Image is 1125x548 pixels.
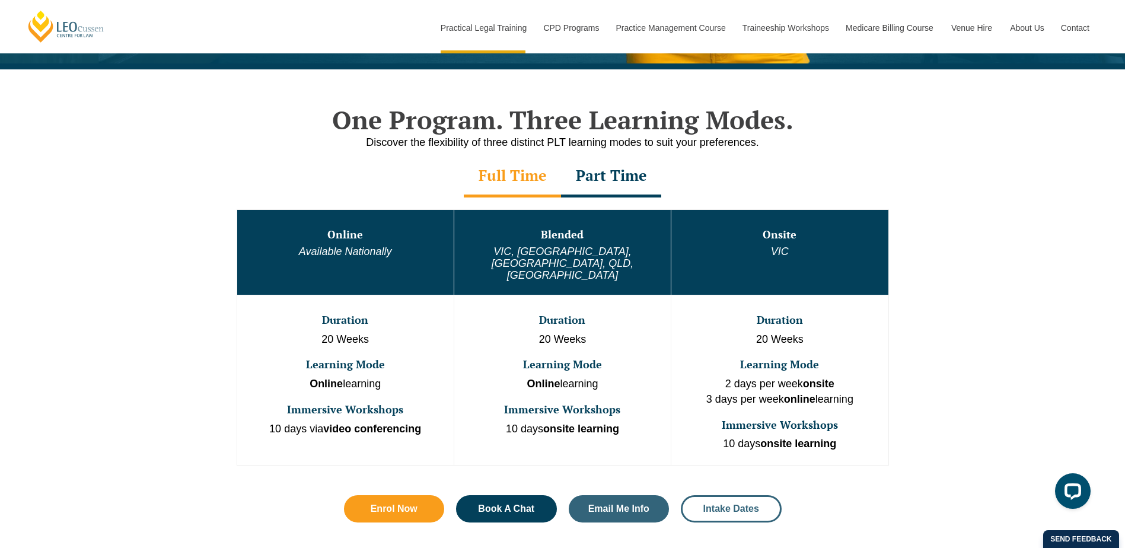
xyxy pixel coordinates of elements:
em: Available Nationally [299,246,392,257]
p: 10 days [673,437,887,452]
a: Intake Dates [681,495,782,522]
p: 10 days via [238,422,452,437]
p: 20 Weeks [673,332,887,348]
a: Venue Hire [942,2,1001,53]
h3: Immersive Workshops [455,404,670,416]
a: [PERSON_NAME] Centre for Law [27,9,106,43]
a: About Us [1001,2,1052,53]
a: Book A Chat [456,495,557,522]
h3: Immersive Workshops [673,419,887,431]
h3: Online [238,229,452,241]
strong: onsite learning [760,438,836,450]
p: 10 days [455,422,670,437]
span: Enrol Now [371,504,418,514]
strong: onsite [803,378,834,390]
a: CPD Programs [534,2,607,53]
h3: Learning Mode [673,359,887,371]
p: 20 Weeks [238,332,452,348]
h3: Blended [455,229,670,241]
span: Book A Chat [478,504,534,514]
h3: Duration [238,314,452,326]
a: Practical Legal Training [432,2,535,53]
a: Traineeship Workshops [734,2,837,53]
strong: online [784,393,815,405]
iframe: LiveChat chat widget [1046,469,1095,518]
strong: onsite learning [543,423,619,435]
span: Intake Dates [703,504,759,514]
p: Discover the flexibility of three distinct PLT learning modes to suit your preferences. [225,135,901,150]
h3: Duration [673,314,887,326]
p: 2 days per week 3 days per week learning [673,377,887,407]
h3: Duration [455,314,670,326]
p: learning [238,377,452,392]
a: Enrol Now [344,495,445,522]
em: VIC, [GEOGRAPHIC_DATA], [GEOGRAPHIC_DATA], QLD, [GEOGRAPHIC_DATA] [492,246,633,281]
a: Practice Management Course [607,2,734,53]
em: VIC [771,246,789,257]
div: Part Time [561,156,661,197]
h3: Onsite [673,229,887,241]
p: learning [455,377,670,392]
h2: One Program. Three Learning Modes. [225,105,901,135]
strong: video conferencing [323,423,421,435]
a: Contact [1052,2,1098,53]
a: Medicare Billing Course [837,2,942,53]
a: Email Me Info [569,495,670,522]
span: Email Me Info [588,504,649,514]
strong: Online [310,378,343,390]
h3: Learning Mode [238,359,452,371]
div: Full Time [464,156,561,197]
h3: Learning Mode [455,359,670,371]
strong: Online [527,378,560,390]
h3: Immersive Workshops [238,404,452,416]
p: 20 Weeks [455,332,670,348]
